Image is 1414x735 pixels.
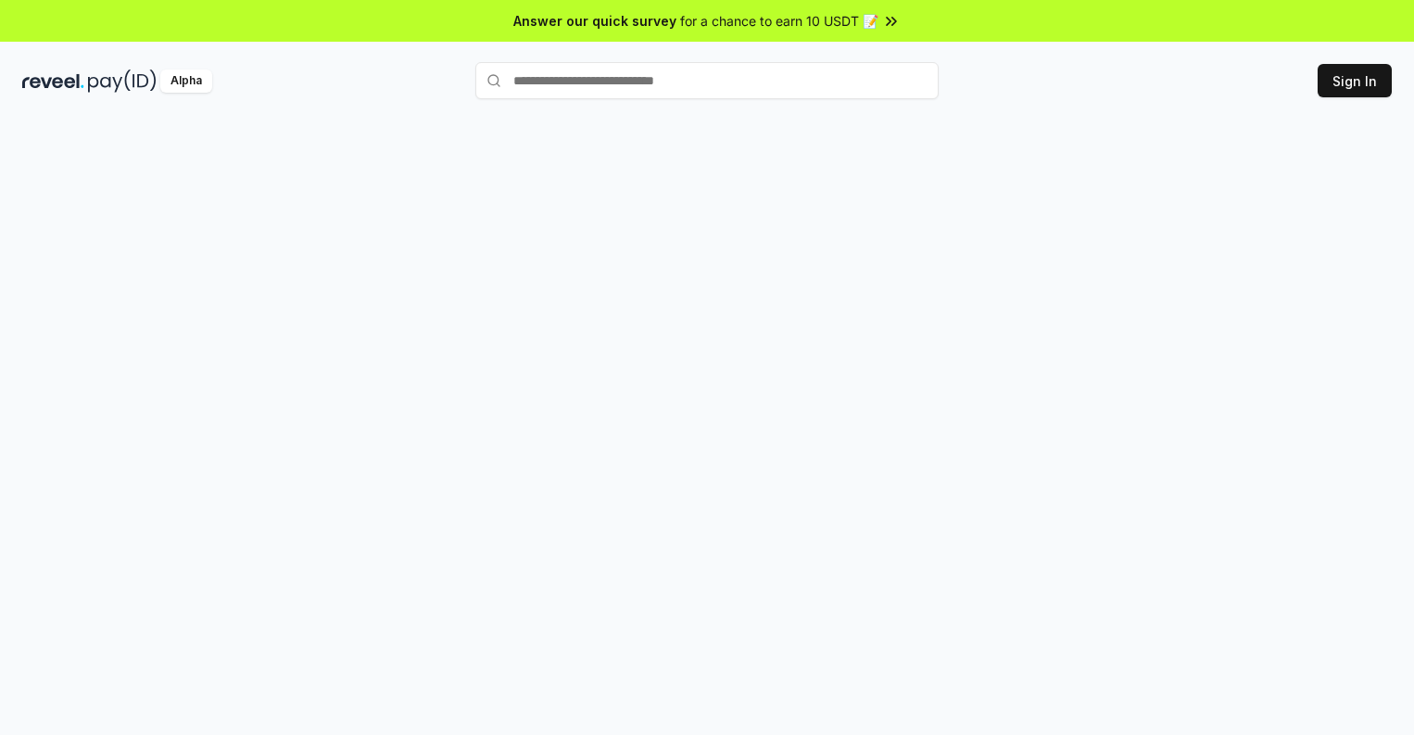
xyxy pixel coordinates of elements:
[88,70,157,93] img: pay_id
[22,70,84,93] img: reveel_dark
[513,11,676,31] span: Answer our quick survey
[160,70,212,93] div: Alpha
[1318,64,1392,97] button: Sign In
[680,11,878,31] span: for a chance to earn 10 USDT 📝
